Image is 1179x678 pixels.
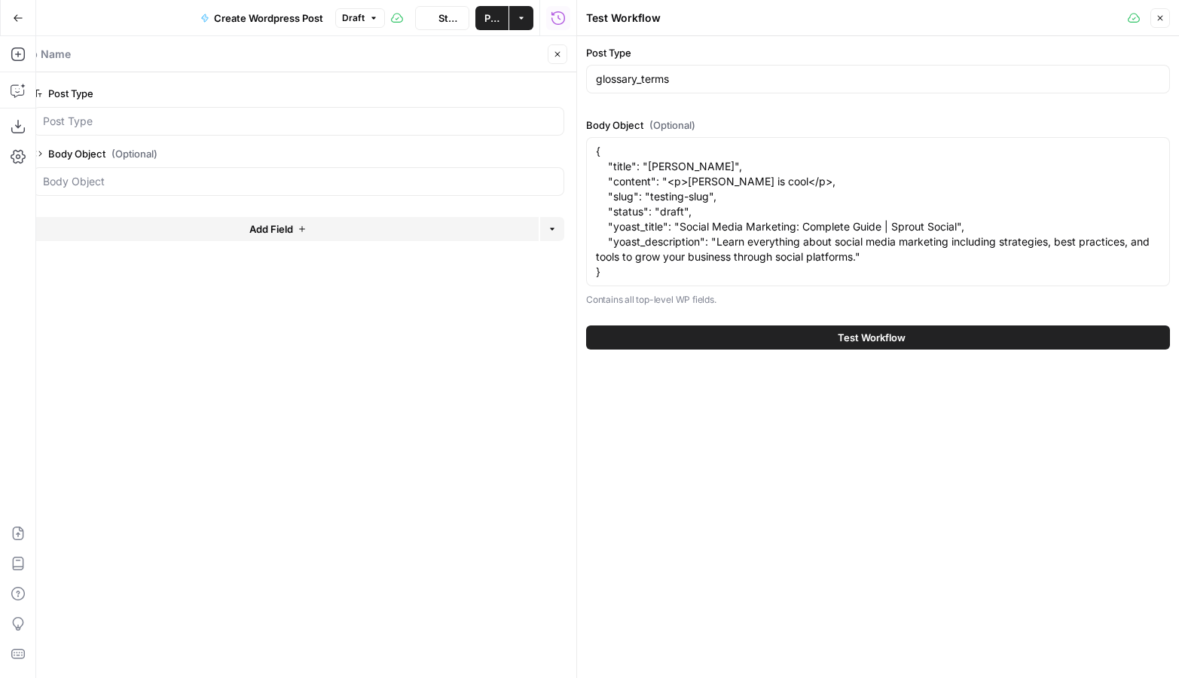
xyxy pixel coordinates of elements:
textarea: { "title": "[PERSON_NAME]", "content": "<p>[PERSON_NAME] is cool</p>, "slug": "testing-slug", "st... [596,144,1160,279]
span: (Optional) [649,118,695,133]
button: Draft [335,8,385,28]
label: Post Type [586,45,1170,60]
label: Body Object [586,118,1170,133]
span: Test Workflow [838,330,906,345]
span: Stop Run [438,11,460,26]
input: Body Object [43,174,554,189]
span: Publish [484,11,499,26]
button: Stop Run [415,6,469,30]
input: Post Type [43,114,554,129]
button: Test Workflow [586,325,1170,350]
button: Publish [475,6,509,30]
button: Create Wordpress Post [191,6,332,30]
span: Create Wordpress Post [214,11,323,26]
p: Contains all top-level WP fields. [586,292,1170,307]
button: Add Field [17,217,539,241]
span: Draft [342,11,365,25]
label: Body Object [33,146,479,161]
span: (Optional) [111,146,157,161]
label: Post Type [33,86,479,101]
span: Add Field [249,221,293,237]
